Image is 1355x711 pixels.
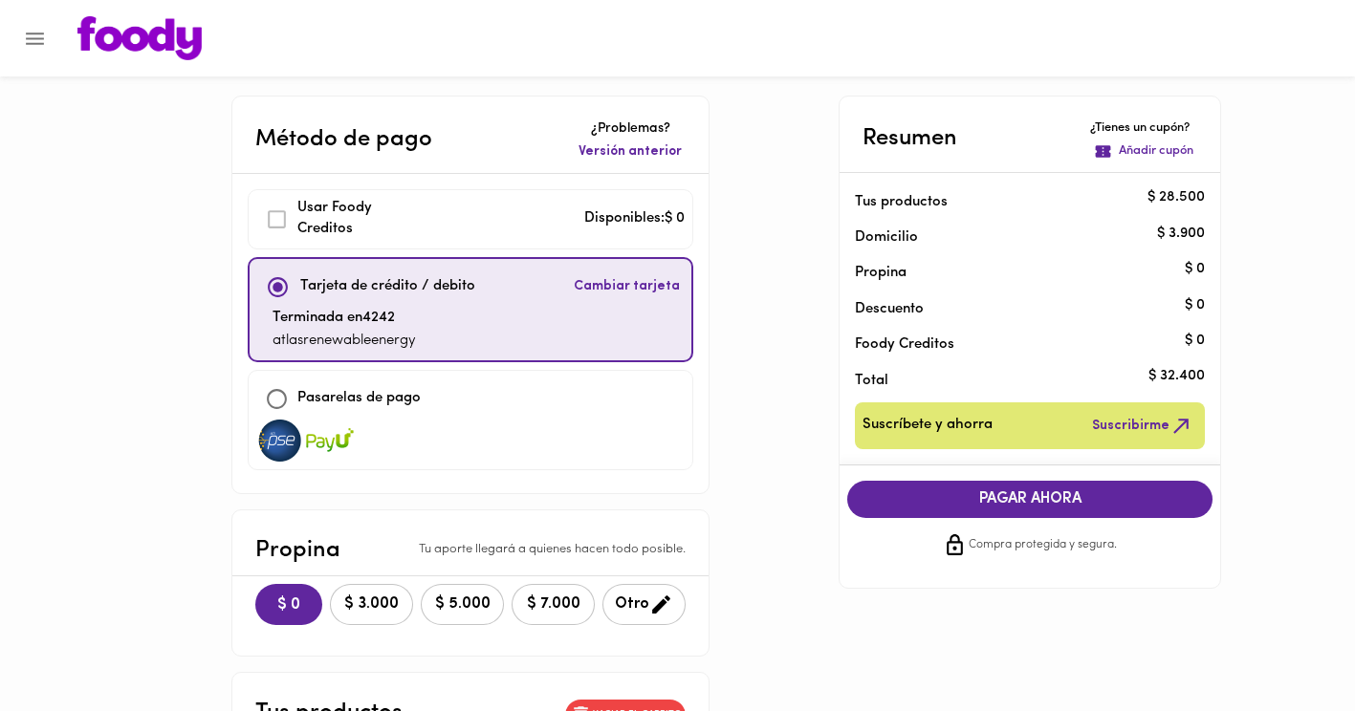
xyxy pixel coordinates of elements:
p: Domicilio [855,227,918,248]
p: Resumen [863,121,957,156]
p: Pasarelas de pago [297,388,421,410]
p: Usar Foody Creditos [297,198,427,241]
p: $ 0 [1185,331,1205,351]
p: Descuento [855,299,924,319]
span: $ 7.000 [524,595,582,614]
button: Otro [602,584,686,625]
button: Suscribirme [1088,410,1197,442]
button: $ 5.000 [421,584,504,625]
button: $ 0 [255,584,322,625]
p: $ 28.500 [1147,188,1205,208]
button: Cambiar tarjeta [570,267,684,308]
p: Propina [855,263,1174,283]
button: $ 3.000 [330,584,413,625]
p: $ 32.400 [1148,367,1205,387]
p: $ 0 [1185,295,1205,315]
p: Disponibles: $ 0 [584,208,685,230]
span: $ 0 [271,596,307,614]
span: Suscríbete y ahorra [863,414,993,438]
p: Tarjeta de crédito / debito [300,276,475,298]
p: ¿Problemas? [575,119,686,139]
button: Añadir cupón [1090,139,1197,164]
span: Cambiar tarjeta [574,277,680,296]
p: Tu aporte llegará a quienes hacen todo posible. [419,541,686,559]
button: PAGAR AHORA [847,481,1213,518]
img: logo.png [77,16,202,60]
p: Método de pago [255,122,432,157]
button: $ 7.000 [512,584,595,625]
p: Terminada en 4242 [273,308,416,330]
p: $ 3.900 [1157,224,1205,244]
button: Menu [11,15,58,62]
img: visa [306,420,354,462]
span: $ 3.000 [342,595,401,614]
img: visa [256,420,304,462]
span: Versión anterior [579,142,682,162]
span: Otro [615,592,673,616]
span: Compra protegida y segura. [969,536,1117,555]
p: Foody Creditos [855,334,1174,355]
span: Suscribirme [1092,414,1193,438]
span: $ 5.000 [433,595,492,614]
p: atlasrenewableenergy [273,331,416,353]
p: $ 0 [1185,259,1205,279]
p: Total [855,371,1174,391]
p: Añadir cupón [1119,142,1193,161]
button: Versión anterior [575,139,686,165]
p: ¿Tienes un cupón? [1090,119,1197,138]
iframe: Messagebird Livechat Widget [1244,600,1336,692]
p: Propina [255,533,340,568]
span: PAGAR AHORA [866,490,1193,508]
p: Tus productos [855,192,1174,212]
